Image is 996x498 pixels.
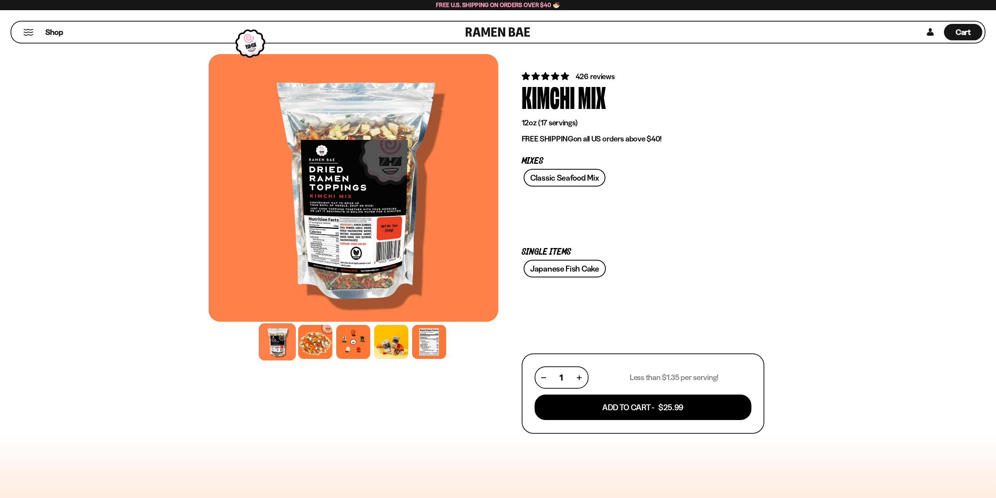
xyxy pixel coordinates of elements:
[522,71,571,81] span: 4.76 stars
[522,158,764,165] p: Mixes
[45,24,63,40] a: Shop
[436,1,560,9] span: Free U.S. Shipping on Orders over $40 🍜
[560,373,563,382] span: 1
[45,27,63,38] span: Shop
[522,118,764,128] p: 12oz (17 servings)
[578,82,606,111] div: Mix
[522,134,573,143] strong: FREE SHIPPING
[535,395,751,420] button: Add To Cart - $25.99
[630,373,719,382] p: Less than $1.35 per serving!
[522,134,764,144] p: on all US orders above $40!
[956,27,971,37] span: Cart
[576,72,615,81] span: 426 reviews
[524,260,606,277] a: Japanese Fish Cake
[524,169,605,187] a: Classic Seafood Mix
[23,29,34,36] button: Mobile Menu Trigger
[522,82,575,111] div: Kimchi
[944,22,982,43] div: Cart
[522,248,764,256] p: Single Items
